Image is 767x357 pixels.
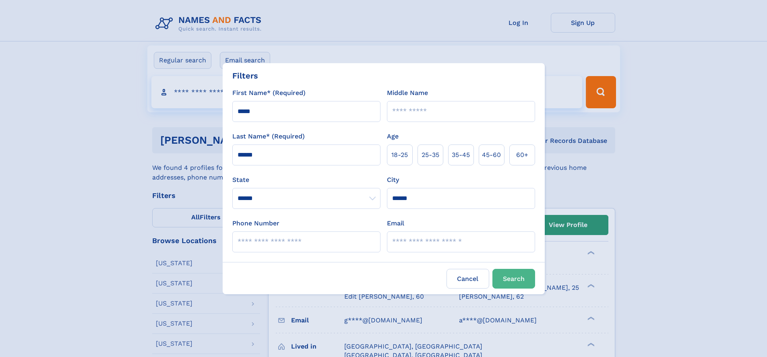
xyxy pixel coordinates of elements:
[387,88,428,98] label: Middle Name
[447,269,489,289] label: Cancel
[232,132,305,141] label: Last Name* (Required)
[492,269,535,289] button: Search
[422,150,439,160] span: 25‑35
[387,219,404,228] label: Email
[391,150,408,160] span: 18‑25
[232,175,380,185] label: State
[387,132,399,141] label: Age
[516,150,528,160] span: 60+
[232,219,279,228] label: Phone Number
[452,150,470,160] span: 35‑45
[232,88,306,98] label: First Name* (Required)
[482,150,501,160] span: 45‑60
[387,175,399,185] label: City
[232,70,258,82] div: Filters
